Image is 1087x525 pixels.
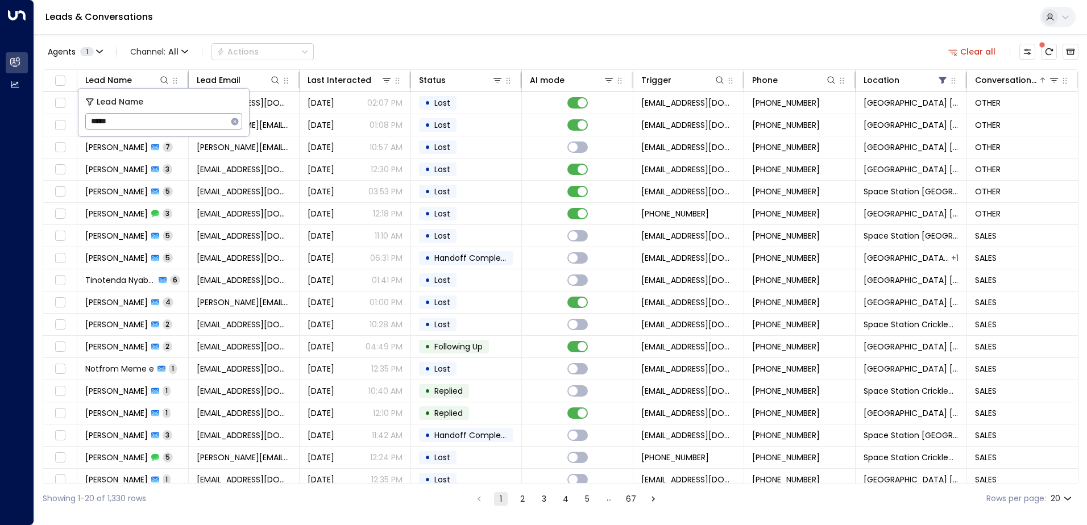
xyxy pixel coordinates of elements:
[308,341,334,352] span: Sep 26, 2025
[425,182,430,201] div: •
[53,384,67,398] span: Toggle select row
[43,493,146,505] div: Showing 1-20 of 1,330 rows
[85,186,148,197] span: Aasiyah Haq
[43,44,107,60] button: Agents1
[197,385,292,397] span: waters@bluewater.co.uk
[951,252,959,264] div: Space Station Swiss Cottage
[434,297,450,308] span: Lost
[163,231,173,240] span: 5
[641,73,726,87] div: Trigger
[308,186,334,197] span: Sep 08, 2025
[864,119,959,131] span: Space Station St Johns Wood
[641,274,736,286] span: leads@space-station.co.uk
[163,164,172,174] span: 3
[425,426,430,445] div: •
[530,73,615,87] div: AI mode
[163,452,173,462] span: 5
[308,230,334,241] span: Aug 15, 2025
[53,118,67,132] span: Toggle select row
[641,319,736,330] span: leads@space-station.co.uk
[752,230,820,241] span: +447766276920
[425,470,430,489] div: •
[975,119,1001,131] span: OTHER
[864,186,959,197] span: Space Station Swiss Cottage
[197,252,292,264] span: powellalex@hotmail.co.uk
[45,10,153,23] a: Leads & Conversations
[975,252,997,264] span: SALES
[646,492,660,506] button: Go to next page
[197,452,292,463] span: clara.holcroft@me.com
[425,160,430,179] div: •
[366,341,403,352] p: 04:49 PM
[752,385,820,397] span: +441923645774
[864,385,959,397] span: Space Station Cricklewood
[434,274,450,286] span: Lost
[85,73,132,87] div: Lead Name
[425,226,430,245] div: •
[53,473,67,487] span: Toggle select row
[163,297,173,307] span: 4
[975,97,1001,109] span: OTHER
[425,381,430,401] div: •
[308,407,334,419] span: Aug 19, 2025
[85,385,148,397] span: Philip Waters
[425,115,430,135] div: •
[434,407,463,419] span: Replied
[197,407,292,419] span: l.dolton4@gmail.com
[53,406,67,420] span: Toggle select row
[308,73,392,87] div: Last Interacted
[53,96,67,110] span: Toggle select row
[641,141,736,153] span: leads@space-station.co.uk
[975,363,997,374] span: SALES
[752,164,820,175] span: +447867293994
[126,44,193,60] span: Channel:
[752,297,820,308] span: +447545034295
[752,119,820,131] span: +447502234293
[641,73,671,87] div: Trigger
[944,44,1001,60] button: Clear all
[163,474,171,484] span: 1
[530,73,565,87] div: AI mode
[370,141,403,153] p: 10:57 AM
[425,315,430,334] div: •
[53,207,67,221] span: Toggle select row
[864,73,948,87] div: Location
[53,362,67,376] span: Toggle select row
[641,208,709,219] span: +447867293994
[197,230,292,241] span: raphaelim2003@yahoo.co.uk
[197,430,292,441] span: lauralgingell@gmail.com
[80,47,94,56] span: 1
[97,95,143,109] span: Lead Name
[559,492,572,506] button: Go to page 4
[752,186,820,197] span: +447414204105
[434,186,450,197] span: Lost
[986,493,1046,505] label: Rows per page:
[197,164,292,175] span: ashleighpetersen@hotmail.com
[308,274,334,286] span: Aug 11, 2025
[85,164,148,175] span: Ashleigh Petersen
[425,337,430,356] div: •
[516,492,529,506] button: Go to page 2
[308,119,334,131] span: Sep 15, 2025
[85,430,148,441] span: Laura Gingell
[308,252,334,264] span: Aug 06, 2025
[197,141,292,153] span: matthew@mwbg.uk
[752,97,820,109] span: +447882999712
[472,491,661,506] nav: pagination navigation
[641,363,736,374] span: leads@space-station.co.uk
[434,319,450,330] span: Lost
[197,274,292,286] span: Tinonyabowa@googlemail.com
[308,73,371,87] div: Last Interacted
[308,164,334,175] span: Aug 11, 2025
[163,186,173,196] span: 5
[975,452,997,463] span: SALES
[1019,44,1035,60] button: Customize
[308,452,334,463] span: Aug 22, 2025
[752,73,778,87] div: Phone
[425,248,430,268] div: •
[752,363,820,374] span: +44207876543210
[1041,44,1057,60] span: There are new threads available. Refresh the grid to view the latest updates.
[434,474,450,485] span: Lost
[434,141,450,153] span: Lost
[53,229,67,243] span: Toggle select row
